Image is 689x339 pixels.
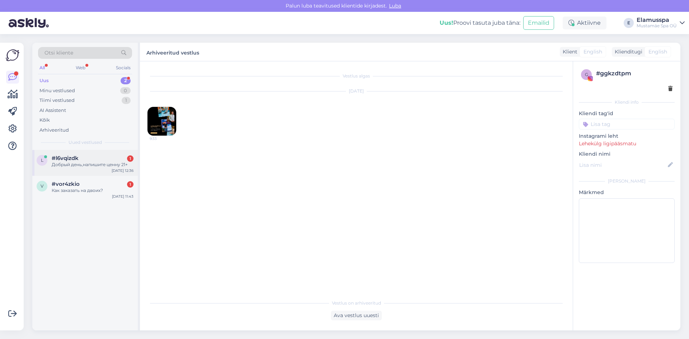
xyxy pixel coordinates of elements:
div: 0 [120,87,131,94]
div: Vestlus algas [147,73,566,79]
b: Uus! [440,19,453,26]
button: Emailid [523,16,554,30]
div: Web [74,63,87,72]
div: Kõik [39,117,50,124]
span: English [648,48,667,56]
div: Добрый день,напишите ценну 21+ [52,161,133,168]
div: Elamusspa [637,17,677,23]
a: ElamusspaMustamäe Spa OÜ [637,17,685,29]
span: #l6vqizdk [52,155,79,161]
div: [DATE] [147,88,566,94]
div: All [38,63,46,72]
div: 1 [122,97,131,104]
p: Lehekülg ligipääsmatu [579,140,675,147]
div: Kliendi info [579,99,675,105]
img: attachment [147,107,176,136]
p: Kliendi nimi [579,150,675,158]
div: 1 [127,181,133,188]
div: Mustamäe Spa OÜ [637,23,677,29]
span: 9:33 [150,136,177,141]
div: E [624,18,634,28]
div: Socials [114,63,132,72]
div: AI Assistent [39,107,66,114]
div: Ava vestlus uuesti [331,311,382,320]
div: Uus [39,77,49,84]
div: Klient [560,48,577,56]
div: Proovi tasuta juba täna: [440,19,520,27]
div: [DATE] 12:36 [112,168,133,173]
p: Instagrami leht [579,132,675,140]
span: Uued vestlused [69,139,102,146]
div: [PERSON_NAME] [579,178,675,184]
div: Minu vestlused [39,87,75,94]
input: Lisa nimi [579,161,666,169]
span: g [585,72,588,77]
div: Tiimi vestlused [39,97,75,104]
span: Vestlus on arhiveeritud [332,300,381,306]
span: Otsi kliente [44,49,73,57]
div: Как заказать на двоих? [52,187,133,194]
p: Märkmed [579,189,675,196]
span: l [41,157,43,163]
div: 1 [127,155,133,162]
span: Luba [387,3,403,9]
span: English [583,48,602,56]
img: Askly Logo [6,48,19,62]
p: Kliendi tag'id [579,110,675,117]
span: v [41,183,43,189]
span: #vor4zkio [52,181,80,187]
div: 2 [121,77,131,84]
input: Lisa tag [579,119,675,130]
label: Arhiveeritud vestlus [146,47,199,57]
div: Klienditugi [612,48,642,56]
div: # ggkzdtpm [596,69,672,78]
div: Aktiivne [563,17,606,29]
div: Arhiveeritud [39,127,69,134]
div: [DATE] 11:43 [112,194,133,199]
